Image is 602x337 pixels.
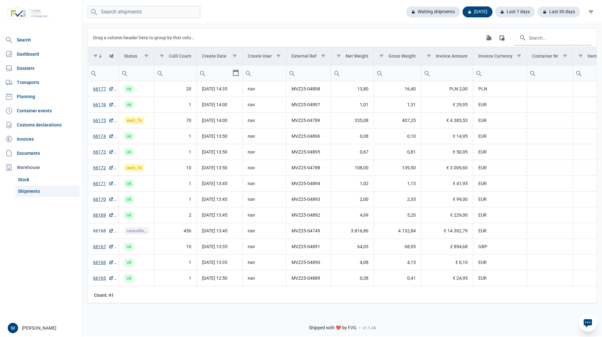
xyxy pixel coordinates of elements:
span: € 29,95 [453,101,468,108]
td: 2 [154,207,196,223]
td: nav [242,144,286,160]
div: Search box [527,65,539,81]
button: M [8,323,18,333]
td: 1,01 [331,97,374,113]
td: MVZ25-04892 [286,207,331,223]
span: Show filter options for column 'Status' [144,53,149,58]
a: Invoices [3,133,80,145]
td: 108,00 [331,160,374,176]
td: Column Invoice Amount [421,47,473,65]
span: € 0,10 [455,259,468,266]
div: Search box [573,65,585,81]
td: MVZ25-04896 [286,128,331,144]
div: Gross Weight [388,53,416,59]
div: Colli Count [169,53,191,59]
td: 1 [154,192,196,207]
a: 66175 [93,117,114,124]
td: 0,38 [331,270,374,286]
div: Last 30 days [538,6,580,17]
td: nav [242,223,286,239]
a: 66177 [93,86,114,92]
span: £ 894,68 [450,243,468,250]
div: Search box [154,65,166,81]
span: € 50,95 [453,149,468,155]
a: Dossiers [3,62,80,75]
div: Create User [248,53,272,59]
td: nav [242,176,286,192]
input: Filter cell [154,65,196,81]
span: [DATE] 13:35 [202,260,227,265]
td: Filter cell [242,65,286,81]
div: Drag a column header here to group by that column [93,33,196,43]
td: EUR [473,223,527,239]
td: EUR [473,160,527,176]
div: Data grid with 41 rows and 18 columns [88,29,597,303]
td: Column Container Nr [527,47,573,65]
td: 1 [154,144,196,160]
span: [DATE] 13:45 [202,228,227,233]
input: Filter cell [331,65,374,81]
td: nav [242,160,286,176]
span: € 4.385,53 [446,117,468,124]
td: EUR [473,207,527,223]
td: MVZ25-04749 [286,223,331,239]
td: Column External Ref [286,47,331,65]
td: 0,10 [374,128,421,144]
td: 139,50 [374,160,421,176]
td: Filter cell [473,65,527,81]
input: Filter cell [286,65,331,81]
div: Search box [473,65,485,81]
span: ok [124,274,134,282]
span: Show filter options for column 'Gross Weight' [379,53,384,58]
input: Filter cell [243,65,286,81]
td: 0,08 [331,128,374,144]
td: 70 [154,113,196,128]
td: Column Create Date [196,47,242,65]
div: Data grid toolbar [93,29,591,47]
a: Shipments [15,185,80,197]
td: 1 [154,97,196,113]
td: 1,31 [374,97,421,113]
a: 66169 [93,212,114,218]
input: Filter cell [527,65,573,81]
a: Customs declarations [3,118,80,131]
span: [DATE] 13:50 [202,165,227,170]
td: Column Create User [242,47,286,65]
td: nav [242,270,286,286]
span: [DATE] 12:50 [202,276,227,281]
td: 3.816,86 [331,223,374,239]
td: Filter cell [196,65,242,81]
div: Invoice Amount [436,53,468,59]
input: Filter cell [119,65,154,81]
a: 66172 [93,164,114,171]
td: Column Status [119,47,154,65]
div: Export all data to Excel [483,32,494,43]
span: - [359,325,360,331]
span: Shipped with ❤️ by FVG [309,325,357,331]
div: [DATE] [463,6,492,17]
a: 66167 [93,243,114,250]
span: € 99,00 [453,196,468,202]
a: Transports [3,76,80,89]
div: Last 7 days [495,6,535,17]
a: 66176 [93,101,114,108]
span: € 24,95 [453,275,468,281]
span: Show filter options for column 'Invoice Amount' [426,53,431,58]
div: Search box [331,65,343,81]
span: ok [124,258,134,266]
td: 2,00 [331,192,374,207]
td: 1 [154,270,196,286]
a: 66171 [93,180,114,187]
a: Stock [15,174,80,185]
input: Search shipments [88,6,200,18]
td: Filter cell [374,65,421,81]
td: 13,80 [331,81,374,97]
td: 2,35 [374,192,421,207]
div: Invoice Currency [478,53,512,59]
td: MVZ25-04789 [286,113,331,128]
input: Filter cell [421,65,473,81]
input: Filter cell [88,65,119,81]
div: Select [232,65,240,81]
span: Show filter options for column 'Create User' [276,53,281,58]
